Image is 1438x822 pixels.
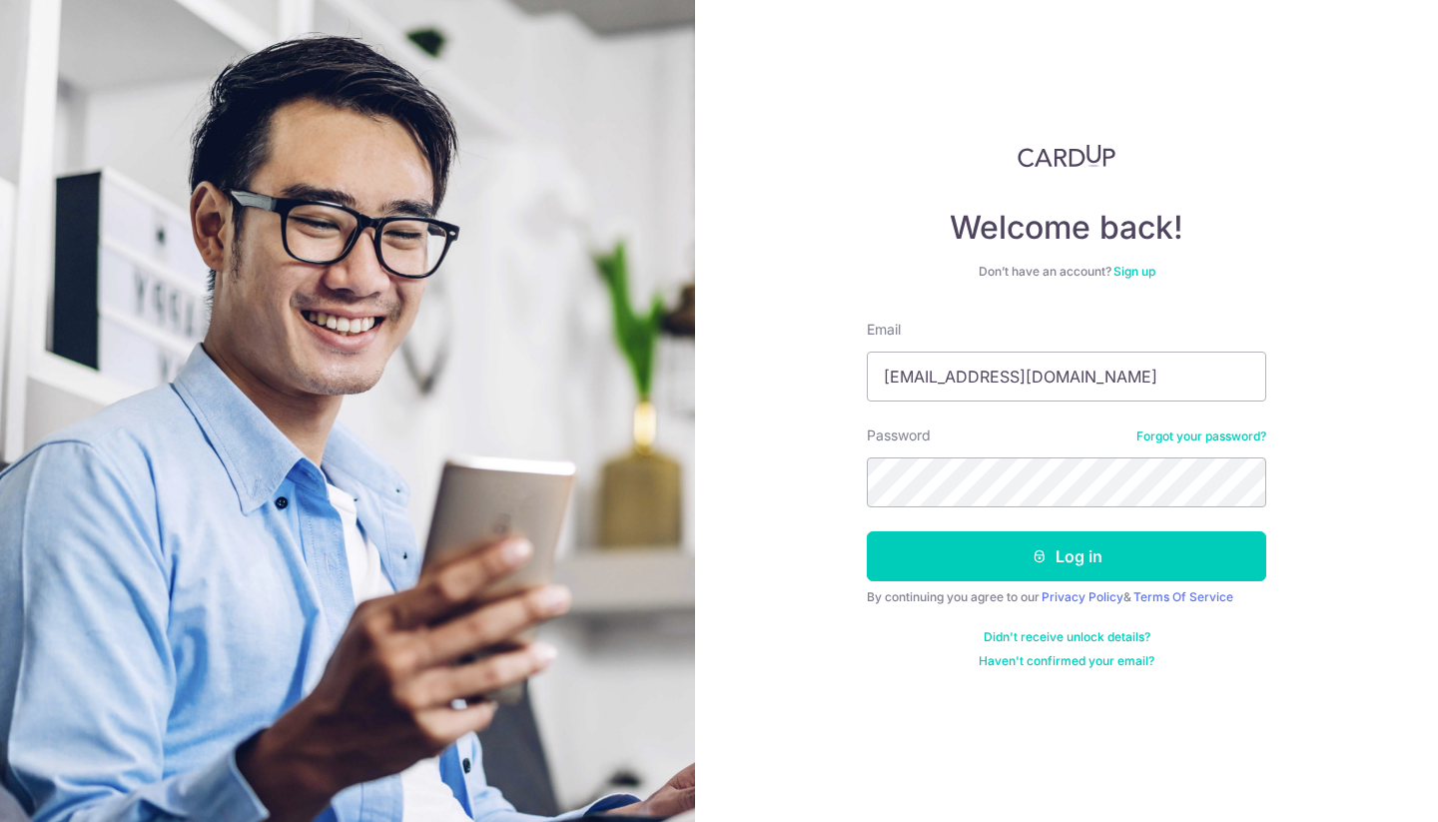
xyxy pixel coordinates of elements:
a: Terms Of Service [1133,589,1233,604]
img: CardUp Logo [1018,144,1115,168]
a: Forgot your password? [1136,428,1266,444]
a: Sign up [1113,264,1155,279]
a: Privacy Policy [1042,589,1123,604]
div: By continuing you agree to our & [867,589,1266,605]
div: Don’t have an account? [867,264,1266,280]
h4: Welcome back! [867,208,1266,248]
input: Enter your Email [867,352,1266,402]
label: Password [867,425,931,445]
a: Haven't confirmed your email? [979,653,1154,669]
a: Didn't receive unlock details? [984,629,1150,645]
button: Log in [867,531,1266,581]
label: Email [867,320,901,340]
